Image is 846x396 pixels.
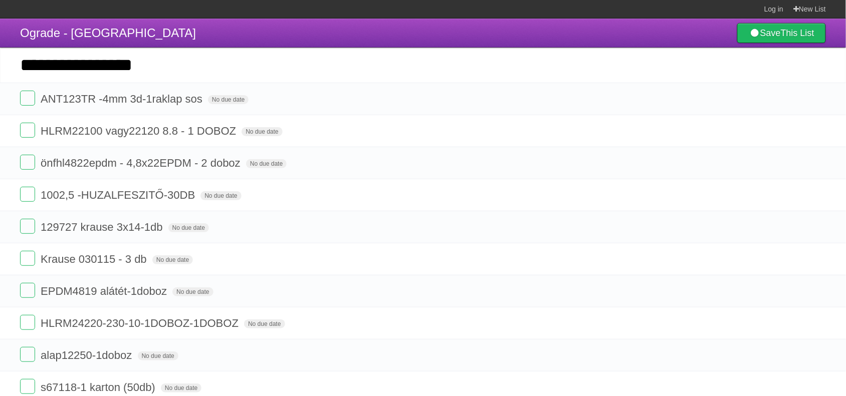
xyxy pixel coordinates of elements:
[41,221,165,233] span: 129727 krause 3x14-1db
[41,285,169,297] span: EPDM4819 alátét-1doboz
[152,255,193,264] span: No due date
[41,125,239,137] span: HLRM22100 vagy22120 8.8 - 1 DOBOZ
[244,319,285,328] span: No due date
[20,26,196,40] span: Ograde - [GEOGRAPHIC_DATA]
[737,23,826,43] a: SaveThis List
[246,159,287,168] span: No due date
[20,347,35,362] label: Done
[20,123,35,138] label: Done
[41,381,158,393] span: s67118-1 karton (50db)
[172,287,213,296] span: No due date
[138,351,178,360] span: No due date
[200,191,241,200] span: No due date
[20,91,35,106] label: Done
[41,349,134,361] span: alap12250-1doboz
[20,315,35,330] label: Done
[20,187,35,202] label: Done
[20,283,35,298] label: Done
[41,157,243,169] span: önfhl4822epdm - 4,8x22EPDM - 2 doboz
[781,28,814,38] b: This List
[41,253,149,265] span: Krause 030115 - 3 db
[168,223,209,232] span: No due date
[208,95,249,104] span: No due date
[20,379,35,394] label: Done
[41,189,197,201] span: 1002,5 -HUZALFESZITŐ-30DB
[41,93,205,105] span: ANT123TR -4mm 3d-1raklap sos
[20,219,35,234] label: Done
[161,383,201,392] span: No due date
[20,251,35,266] label: Done
[242,127,282,136] span: No due date
[41,317,241,329] span: HLRM24220-230-10-1DOBOZ-1DOBOZ
[20,155,35,170] label: Done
